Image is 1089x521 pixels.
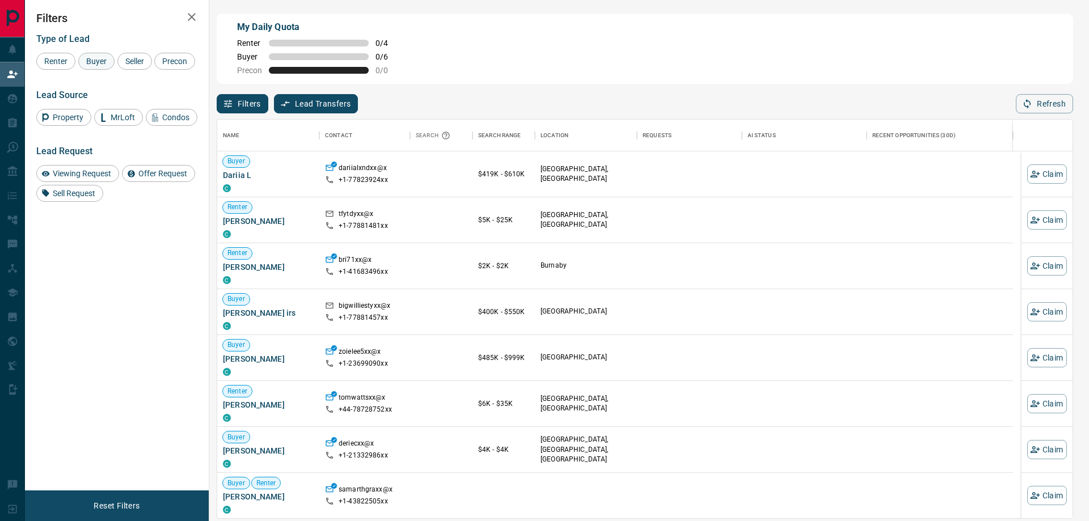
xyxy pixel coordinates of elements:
div: Name [217,120,319,151]
p: $400K - $550K [478,307,529,317]
p: $419K - $610K [478,169,529,179]
span: Renter [40,57,71,66]
div: AI Status [742,120,867,151]
button: Lead Transfers [274,94,358,113]
p: tomwattsxx@x [339,393,386,405]
span: MrLoft [107,113,139,122]
p: deriecxx@x [339,439,374,451]
span: Buyer [223,340,250,350]
p: bri71xx@x [339,255,372,267]
span: 0 / 0 [375,66,400,75]
div: condos.ca [223,322,231,330]
div: Recent Opportunities (30d) [872,120,956,151]
span: Buyer [223,478,250,488]
span: [PERSON_NAME] [223,399,314,410]
p: Burnaby [541,261,631,270]
div: condos.ca [223,460,231,468]
div: condos.ca [223,368,231,376]
p: [GEOGRAPHIC_DATA] [541,307,631,316]
span: Renter [237,39,262,48]
span: Condos [158,113,193,122]
button: Claim [1027,486,1067,505]
p: +1- 41683496xx [339,267,388,277]
div: Contact [319,120,410,151]
div: condos.ca [223,184,231,192]
div: Location [541,120,568,151]
div: Buyer [78,53,115,70]
p: +1- 77823924xx [339,175,388,185]
p: +44- 78728752xx [339,405,392,414]
h2: Filters [36,11,197,25]
span: 0 / 4 [375,39,400,48]
p: [GEOGRAPHIC_DATA], [GEOGRAPHIC_DATA] [541,394,631,413]
span: Buyer [82,57,111,66]
span: Dariia L [223,170,314,181]
div: Sell Request [36,185,103,202]
span: Sell Request [49,189,99,198]
p: +1- 77881457xx [339,313,388,323]
div: Viewing Request [36,165,119,182]
button: Reset Filters [86,496,147,515]
button: Claim [1027,256,1067,276]
div: Seller [117,53,152,70]
div: Offer Request [122,165,195,182]
p: +1- 43822505xx [339,497,388,506]
span: [PERSON_NAME] [223,491,314,502]
p: tfytdyxx@x [339,209,373,221]
div: Requests [637,120,742,151]
div: condos.ca [223,506,231,514]
button: Claim [1027,210,1067,230]
span: Buyer [223,433,250,442]
span: [PERSON_NAME] [223,353,314,365]
div: Requests [643,120,672,151]
p: [GEOGRAPHIC_DATA], [GEOGRAPHIC_DATA] [541,210,631,230]
div: Search Range [478,120,521,151]
p: $2K - $2K [478,261,529,271]
div: Precon [154,53,195,70]
span: [PERSON_NAME] irs [223,307,314,319]
span: Renter [223,202,252,212]
div: Condos [146,109,197,126]
span: Precon [158,57,191,66]
p: [GEOGRAPHIC_DATA] [541,353,631,362]
div: Search Range [472,120,535,151]
div: Renter [36,53,75,70]
p: $485K - $999K [478,353,529,363]
button: Filters [217,94,268,113]
div: condos.ca [223,276,231,284]
span: Buyer [237,52,262,61]
p: My Daily Quota [237,20,400,34]
p: samarthgraxx@x [339,485,392,497]
button: Claim [1027,164,1067,184]
div: Recent Opportunities (30d) [867,120,1013,151]
span: Lead Source [36,90,88,100]
button: Claim [1027,440,1067,459]
button: Refresh [1016,94,1073,113]
button: Claim [1027,348,1067,367]
span: Lead Request [36,146,92,156]
span: Renter [223,248,252,258]
div: Location [535,120,637,151]
span: [PERSON_NAME] [223,445,314,456]
p: $6K - $35K [478,399,529,409]
span: Buyer [223,156,250,166]
span: Buyer [223,294,250,304]
p: +1- 23699090xx [339,359,388,368]
span: [PERSON_NAME] [223,261,314,273]
div: condos.ca [223,414,231,422]
div: condos.ca [223,230,231,238]
p: bigwilliestyxx@x [339,301,390,313]
p: [GEOGRAPHIC_DATA], [GEOGRAPHIC_DATA] [541,164,631,184]
div: Contact [325,120,352,151]
span: Renter [223,387,252,396]
button: Claim [1027,394,1067,413]
div: Search [416,120,453,151]
span: Type of Lead [36,33,90,44]
span: [PERSON_NAME] [223,215,314,227]
p: $5K - $25K [478,215,529,225]
p: $4K - $4K [478,444,529,455]
p: zoielee5xx@x [339,347,381,359]
span: Property [49,113,87,122]
span: Renter [252,478,281,488]
p: +1- 21332986xx [339,451,388,460]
